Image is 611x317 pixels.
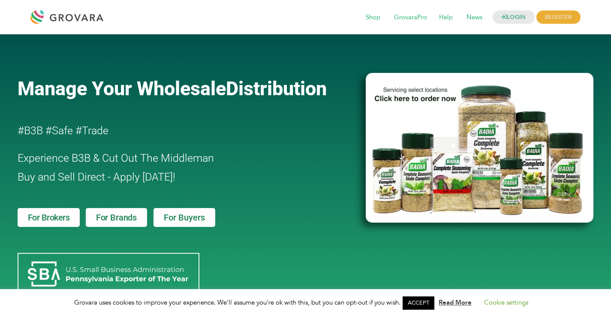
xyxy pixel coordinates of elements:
span: REGISTER [536,11,581,24]
a: For Brokers [18,208,80,227]
a: GrovaraPro [388,13,433,22]
a: For Brands [86,208,147,227]
a: Shop [360,13,386,22]
a: Manage Your WholesaleDistribution [18,77,352,100]
span: Help [433,9,459,26]
span: For Buyers [164,213,205,222]
span: Grovara uses cookies to improve your experience. We'll assume you're ok with this, but you can op... [74,298,537,307]
a: LOGIN [493,11,535,24]
a: Help [433,13,459,22]
a: ACCEPT [403,296,434,310]
span: GrovaraPro [388,9,433,26]
span: Distribution [226,77,327,100]
span: News [461,9,488,26]
span: Buy and Sell Direct - Apply [DATE]! [18,171,175,183]
span: Shop [360,9,386,26]
span: For Brokers [28,213,70,222]
a: News [461,13,488,22]
a: Cookie settings [484,298,528,307]
a: For Buyers [154,208,215,227]
span: Manage Your Wholesale [18,77,226,100]
a: Read More [439,298,472,307]
h2: #B3B #Safe #Trade [18,121,317,140]
span: For Brands [96,213,137,222]
span: Experience B3B & Cut Out The Middleman [18,152,214,164]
